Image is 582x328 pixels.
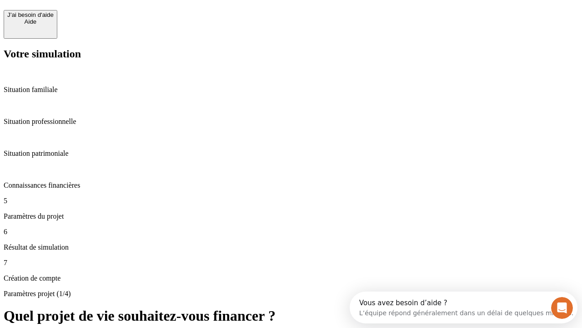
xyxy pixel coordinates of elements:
[551,297,573,319] iframe: Intercom live chat
[7,11,54,18] div: J’ai besoin d'aide
[4,4,251,29] div: Ouvrir le Messenger Intercom
[350,292,577,323] iframe: Intercom live chat discovery launcher
[4,181,578,190] p: Connaissances financières
[4,48,578,60] h2: Votre simulation
[4,228,578,236] p: 6
[4,259,578,267] p: 7
[4,212,578,220] p: Paramètres du projet
[10,15,224,25] div: L’équipe répond généralement dans un délai de quelques minutes.
[4,243,578,251] p: Résultat de simulation
[4,118,578,126] p: Situation professionnelle
[4,274,578,282] p: Création de compte
[10,8,224,15] div: Vous avez besoin d’aide ?
[4,290,578,298] p: Paramètres projet (1/4)
[4,86,578,94] p: Situation familiale
[4,307,578,324] h1: Quel projet de vie souhaitez-vous financer ?
[4,149,578,158] p: Situation patrimoniale
[4,10,57,39] button: J’ai besoin d'aideAide
[4,197,578,205] p: 5
[7,18,54,25] div: Aide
